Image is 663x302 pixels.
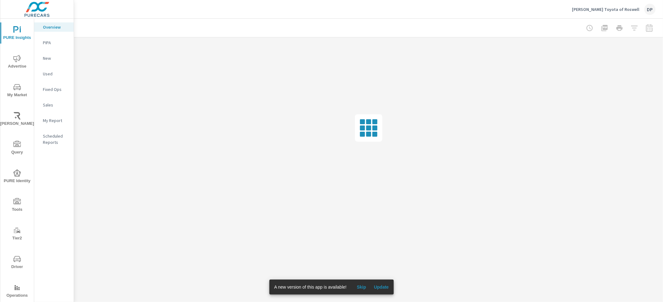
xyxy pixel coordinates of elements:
div: PIPA [34,38,74,47]
p: PIPA [43,40,69,46]
span: Advertise [2,55,32,70]
p: [PERSON_NAME] Toyota of Roswell [572,7,639,12]
div: New [34,54,74,63]
span: PURE Insights [2,26,32,41]
span: Operations [2,284,32,299]
button: Update [371,282,391,292]
p: Scheduled Reports [43,133,69,145]
div: Fixed Ops [34,85,74,94]
span: My Market [2,83,32,99]
p: New [43,55,69,61]
span: A new version of this app is available! [274,285,347,290]
span: PURE Identity [2,169,32,185]
div: Scheduled Reports [34,131,74,147]
span: [PERSON_NAME] [2,112,32,127]
div: My Report [34,116,74,125]
div: Used [34,69,74,78]
p: Sales [43,102,69,108]
span: Tools [2,198,32,213]
p: Overview [43,24,69,30]
div: DP [644,4,656,15]
span: Query [2,141,32,156]
p: Fixed Ops [43,86,69,92]
span: Skip [354,284,369,290]
span: Driver [2,255,32,271]
span: Tier2 [2,227,32,242]
span: Update [374,284,389,290]
button: Skip [352,282,371,292]
div: Sales [34,100,74,110]
div: Overview [34,22,74,32]
p: Used [43,71,69,77]
p: My Report [43,117,69,124]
